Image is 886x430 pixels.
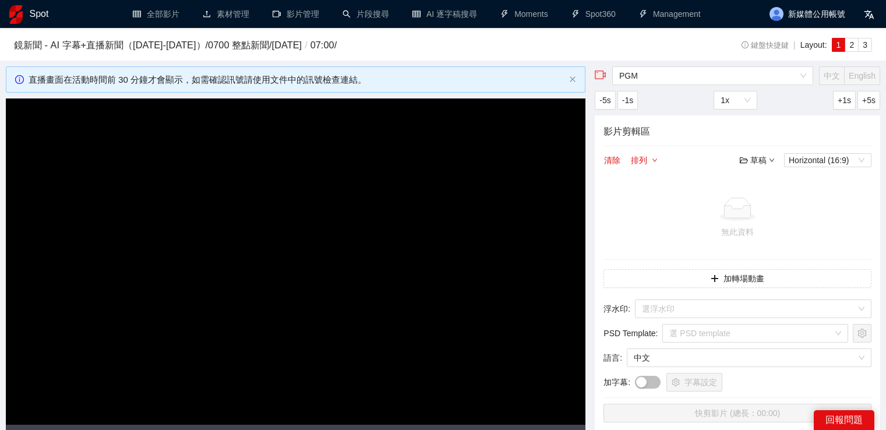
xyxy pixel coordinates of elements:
span: Layout: [800,40,827,50]
span: 3 [863,40,867,50]
div: 直播畫面在活動時間前 30 分鐘才會顯示，如需確認訊號請使用文件中的訊號檢查連結。 [29,73,564,87]
button: close [569,76,576,83]
button: 快剪影片 (總長：00:00) [603,404,871,422]
button: plus加轉場動畫 [603,269,871,288]
span: plus [711,274,719,284]
div: Video Player [6,98,585,425]
span: video-camera [595,69,606,81]
span: | [793,40,796,50]
span: 1 [836,40,841,50]
a: thunderboltManagement [639,9,701,19]
span: 2 [849,40,854,50]
span: PGM [619,67,806,84]
span: info-circle [742,41,749,49]
a: table全部影片 [133,9,179,19]
span: info-circle [15,75,24,84]
a: search片段搜尋 [343,9,389,19]
a: upload素材管理 [203,9,249,19]
span: -5s [599,94,610,107]
span: 語言 : [603,351,622,364]
button: 清除 [603,153,621,167]
button: setting [853,324,871,343]
span: 1x [721,91,750,109]
h3: 鏡新聞 - AI 字幕+直播新聞（[DATE]-[DATE]） / 0700 整點新聞 / [DATE] 07:00 / [14,38,680,53]
span: +1s [838,94,851,107]
img: avatar [769,7,783,21]
a: thunderboltSpot360 [571,9,616,19]
div: 草稿 [740,154,775,167]
span: / [302,40,310,50]
button: setting字幕設定 [666,373,722,392]
a: tableAI 逐字稿搜尋 [412,9,477,19]
span: folder-open [740,156,748,164]
img: logo [9,5,23,24]
div: 回報問題 [814,410,874,430]
span: 浮水印 : [603,302,630,315]
button: +5s [857,91,880,110]
span: down [769,157,775,163]
h4: 影片剪輯區 [603,124,871,139]
span: Horizontal (16:9) [789,154,867,167]
div: 無此資料 [608,225,867,238]
span: 中文 [634,349,864,366]
a: video-camera影片管理 [273,9,319,19]
button: +1s [833,91,856,110]
span: 鍵盤快捷鍵 [742,41,789,50]
button: -5s [595,91,615,110]
span: English [849,71,876,80]
span: +5s [862,94,876,107]
span: 加字幕 : [603,376,630,389]
span: 中文 [824,71,840,80]
button: 排列down [630,153,658,167]
span: PSD Template : [603,327,658,340]
a: thunderboltMoments [500,9,548,19]
span: down [652,157,658,164]
span: -1s [622,94,633,107]
button: -1s [617,91,638,110]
